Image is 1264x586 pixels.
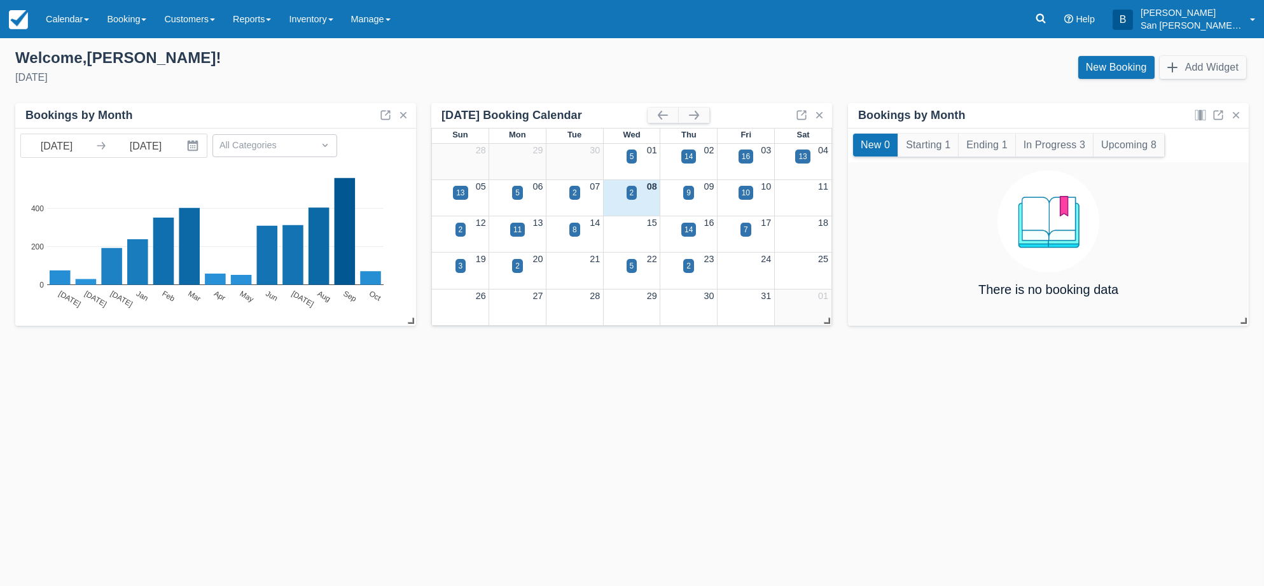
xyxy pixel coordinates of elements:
[515,260,520,272] div: 2
[647,181,657,192] a: 08
[704,291,714,301] a: 30
[1094,134,1164,157] button: Upcoming 8
[740,130,751,139] span: Fri
[456,187,464,199] div: 13
[9,10,28,29] img: checkfront-main-nav-mini-logo.png
[590,291,600,301] a: 28
[573,187,577,199] div: 2
[590,181,600,192] a: 07
[1016,134,1093,157] button: In Progress 3
[623,130,640,139] span: Wed
[110,134,181,157] input: End Date
[684,151,693,162] div: 14
[818,291,828,301] a: 01
[704,181,714,192] a: 09
[1064,15,1073,24] i: Help
[761,181,771,192] a: 10
[319,139,331,151] span: Dropdown icon
[742,151,750,162] div: 16
[476,145,486,155] a: 28
[590,145,600,155] a: 30
[684,224,693,235] div: 14
[1160,56,1246,79] button: Add Widget
[959,134,1015,157] button: Ending 1
[532,181,543,192] a: 06
[15,48,622,67] div: Welcome , [PERSON_NAME] !
[818,145,828,155] a: 04
[761,291,771,301] a: 31
[761,254,771,264] a: 24
[647,145,657,155] a: 01
[742,187,750,199] div: 10
[704,145,714,155] a: 02
[25,108,133,123] div: Bookings by Month
[898,134,958,157] button: Starting 1
[647,291,657,301] a: 29
[532,145,543,155] a: 29
[761,145,771,155] a: 03
[997,171,1099,272] img: booking.png
[590,254,600,264] a: 21
[686,187,691,199] div: 9
[590,218,600,228] a: 14
[567,130,581,139] span: Tue
[1113,10,1133,30] div: B
[532,254,543,264] a: 20
[459,224,463,235] div: 2
[704,218,714,228] a: 16
[761,218,771,228] a: 17
[1141,6,1242,19] p: [PERSON_NAME]
[21,134,92,157] input: Start Date
[630,151,634,162] div: 5
[1141,19,1242,32] p: San [PERSON_NAME] Hut Systems
[818,254,828,264] a: 25
[532,291,543,301] a: 27
[476,254,486,264] a: 19
[515,187,520,199] div: 5
[686,260,691,272] div: 2
[509,130,526,139] span: Mon
[647,254,657,264] a: 22
[452,130,468,139] span: Sun
[630,187,634,199] div: 2
[704,254,714,264] a: 23
[798,151,807,162] div: 13
[15,70,622,85] div: [DATE]
[513,224,522,235] div: 11
[476,291,486,301] a: 26
[853,134,898,157] button: New 0
[441,108,648,123] div: [DATE] Booking Calendar
[532,218,543,228] a: 13
[818,218,828,228] a: 18
[797,130,810,139] span: Sat
[681,130,697,139] span: Thu
[476,181,486,192] a: 05
[978,283,1118,296] h4: There is no booking data
[1078,56,1155,79] a: New Booking
[476,218,486,228] a: 12
[573,224,577,235] div: 8
[1076,14,1095,24] span: Help
[647,218,657,228] a: 15
[818,181,828,192] a: 11
[630,260,634,272] div: 5
[744,224,748,235] div: 7
[858,108,966,123] div: Bookings by Month
[459,260,463,272] div: 3
[181,134,207,157] button: Interact with the calendar and add the check-in date for your trip.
